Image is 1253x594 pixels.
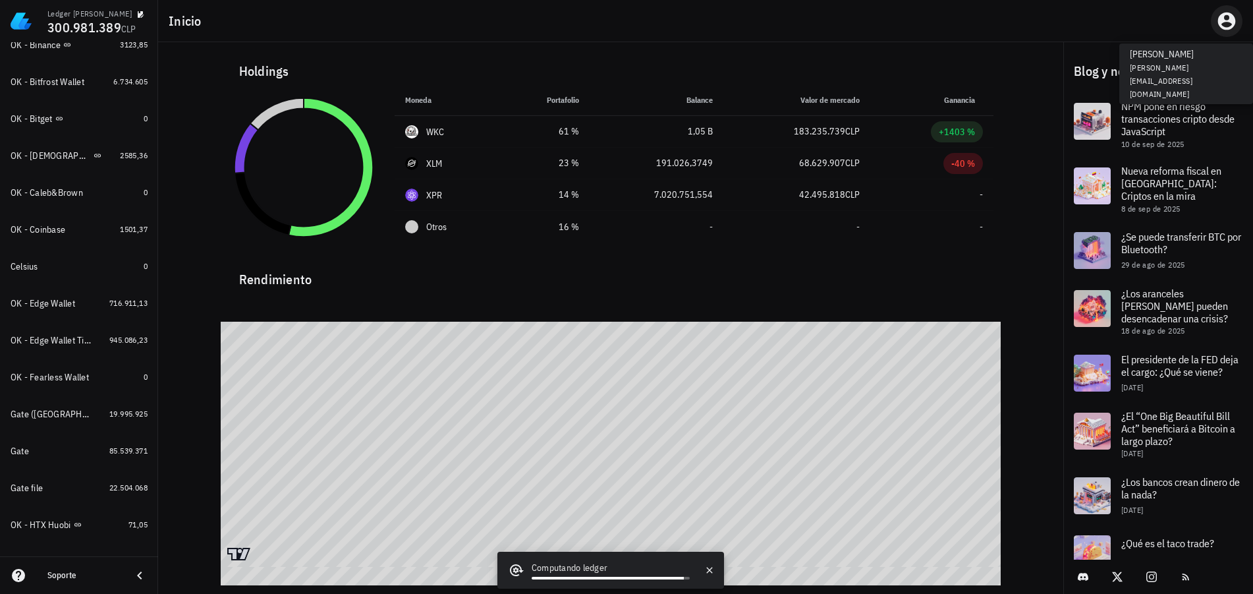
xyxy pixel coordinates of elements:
[590,84,724,116] th: Balance
[11,335,91,346] div: OK - Edge Wallet Tia Gloria
[11,446,29,457] div: Gate
[169,11,207,32] h1: Inicio
[794,125,845,137] span: 183.235.739
[799,157,845,169] span: 68.629.907
[1121,204,1180,214] span: 8 de sep de 2025
[11,40,61,51] div: OK - Binance
[11,150,91,162] div: OK - [DEMOGRAPHIC_DATA]
[11,224,65,235] div: OK - Coinbase
[5,66,153,98] a: OK - Bitfrost Wallet 6.734.605
[11,187,83,198] div: OK - Caleb&Brown
[1063,92,1253,157] a: NPM pone en riesgo transacciones cripto desde JavaScript 10 de sep de 2025
[5,472,153,504] a: Gate file 22.504.068
[1063,280,1253,344] a: ¿Los aranceles [PERSON_NAME] pueden desencadenar una crisis? 18 de ago de 2025
[11,261,38,272] div: Celsius
[144,261,148,271] span: 0
[121,23,136,35] span: CLP
[109,409,148,419] span: 19.995.925
[1121,382,1143,392] span: [DATE]
[11,483,43,494] div: Gate file
[229,258,993,290] div: Rendimiento
[113,76,148,86] span: 6.734.605
[1063,402,1253,467] a: ¿El “One Big Beautiful Bill Act” beneficiará a Bitcoin a largo plazo? [DATE]
[1121,287,1228,325] span: ¿Los aranceles [PERSON_NAME] pueden desencadenar una crisis?
[47,9,132,19] div: Ledger [PERSON_NAME]
[11,556,58,568] div: OK - Kraken
[109,483,148,492] span: 22.504.068
[5,546,153,578] a: OK - Kraken
[11,11,32,32] img: LedgiFi
[1121,448,1143,458] span: [DATE]
[1063,344,1253,402] a: El presidente de la FED deja el cargo: ¿Qué se viene? [DATE]
[5,509,153,541] a: OK - HTX Huobi 71,05
[980,221,983,233] span: -
[944,95,983,105] span: Ganancia
[1121,353,1239,378] span: El presidente de la FED deja el cargo: ¿Qué se viene?
[1121,100,1235,138] span: NPM pone en riesgo transacciones cripto desde JavaScript
[229,50,993,92] div: Holdings
[1121,537,1214,550] span: ¿Qué es el taco trade?
[109,335,148,345] span: 945.086,23
[723,84,870,116] th: Valor de mercado
[510,125,578,138] div: 61 %
[11,76,84,88] div: OK - Bitfrost Wallet
[128,520,148,529] span: 71,05
[799,189,845,200] span: 42.495.818
[600,188,713,202] div: 7.020.751,554
[405,125,418,138] div: WKC-icon
[5,29,153,61] a: OK - Binance 3123,85
[845,157,860,169] span: CLP
[11,372,89,383] div: OK - Fearless Wallet
[120,40,148,49] span: 3123,85
[5,287,153,319] a: OK - Edge Wallet 716.911,13
[405,189,418,202] div: XPR-icon
[510,188,578,202] div: 14 %
[510,220,578,234] div: 16 %
[120,224,148,234] span: 1501,37
[144,113,148,123] span: 0
[11,113,53,125] div: OK - Bitget
[144,372,148,382] span: 0
[1121,326,1185,336] span: 18 de ago de 2025
[845,125,860,137] span: CLP
[11,520,71,531] div: OK - HTX Huobi
[1121,409,1235,448] span: ¿El “One Big Beautiful Bill Act” beneficiará a Bitcoin a largo plazo?
[510,156,578,170] div: 23 %
[426,125,445,138] div: WKC
[1121,505,1143,515] span: [DATE]
[144,187,148,197] span: 0
[47,18,121,36] span: 300.981.389
[395,84,500,116] th: Moneda
[426,220,447,234] span: Otros
[1121,139,1184,149] span: 10 de sep de 2025
[600,156,713,170] div: 191.026,3749
[1063,467,1253,525] a: ¿Los bancos crean dinero de la nada? [DATE]
[939,125,975,138] div: +1403 %
[1121,230,1241,256] span: ¿Se puede transferir BTC por Bluetooth?
[1063,50,1253,92] div: Blog y noticias
[1121,260,1185,270] span: 29 de ago de 2025
[980,189,983,200] span: -
[5,103,153,134] a: OK - Bitget 0
[5,251,153,282] a: Celsius 0
[11,298,75,309] div: OK - Edge Wallet
[405,157,418,170] div: XLM-icon
[1063,157,1253,222] a: Nueva reforma fiscal en [GEOGRAPHIC_DATA]: Criptos en la mira 8 de sep de 2025
[710,221,713,233] span: -
[120,150,148,160] span: 2585,36
[5,214,153,245] a: OK - Coinbase 1501,37
[1121,164,1221,202] span: Nueva reforma fiscal en [GEOGRAPHIC_DATA]: Criptos en la mira
[11,409,91,420] div: Gate ([GEOGRAPHIC_DATA])
[856,221,860,233] span: -
[5,177,153,208] a: OK - Caleb&Brown 0
[5,324,153,356] a: OK - Edge Wallet Tia Gloria 945.086,23
[1121,475,1240,501] span: ¿Los bancos crean dinero de la nada?
[5,398,153,430] a: Gate ([GEOGRAPHIC_DATA]) 19.995.925
[227,548,250,560] a: Charting by TradingView
[600,125,713,138] div: 1,05 B
[845,189,860,200] span: CLP
[532,561,690,577] div: Computando ledger
[5,435,153,467] a: Gate 85.539.371
[109,446,148,456] span: 85.539.371
[426,189,443,202] div: XPR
